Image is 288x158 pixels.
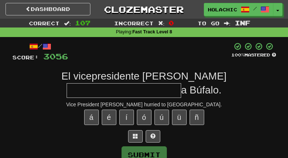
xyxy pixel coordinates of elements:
span: Score: [12,54,39,60]
span: Inf [235,19,250,26]
span: : [224,21,231,26]
div: Vice President [PERSON_NAME] hurried to [GEOGRAPHIC_DATA]. [12,101,276,108]
span: Correct [29,20,60,26]
span: To go [198,20,220,26]
button: ó [137,110,152,125]
div: / [12,42,68,51]
span: 3056 [43,52,68,61]
span: 0 [169,19,174,26]
span: : [158,21,165,26]
span: 100 % [231,52,244,57]
span: Holachicos [208,6,237,13]
span: Incorrect [114,20,154,26]
span: El vicepresidente [PERSON_NAME] [61,70,227,82]
a: Holachicos / [204,3,273,16]
button: Switch sentence to multiple choice alt+p [128,130,143,143]
button: ñ [190,110,204,125]
span: 107 [75,19,90,26]
button: é [102,110,116,125]
a: Dashboard [5,3,90,15]
span: a Búfalo. [181,84,222,96]
button: ü [172,110,187,125]
a: Clozemaster [101,3,186,16]
button: Single letter hint - you only get 1 per sentence and score half the points! alt+h [146,130,160,143]
button: í [119,110,134,125]
span: / [253,6,257,11]
strong: Fast Track Level 8 [132,29,172,34]
button: á [84,110,99,125]
button: ú [154,110,169,125]
div: Mastered [231,52,276,58]
span: : [64,21,71,26]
